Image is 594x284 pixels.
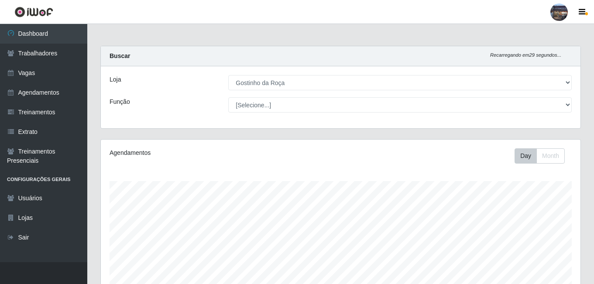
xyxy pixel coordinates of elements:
[110,97,130,106] label: Função
[110,148,295,157] div: Agendamentos
[14,7,53,17] img: CoreUI Logo
[110,75,121,84] label: Loja
[536,148,565,164] button: Month
[490,52,561,58] i: Recarregando em 29 segundos...
[515,148,537,164] button: Day
[110,52,130,59] strong: Buscar
[515,148,572,164] div: Toolbar with button groups
[515,148,565,164] div: First group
